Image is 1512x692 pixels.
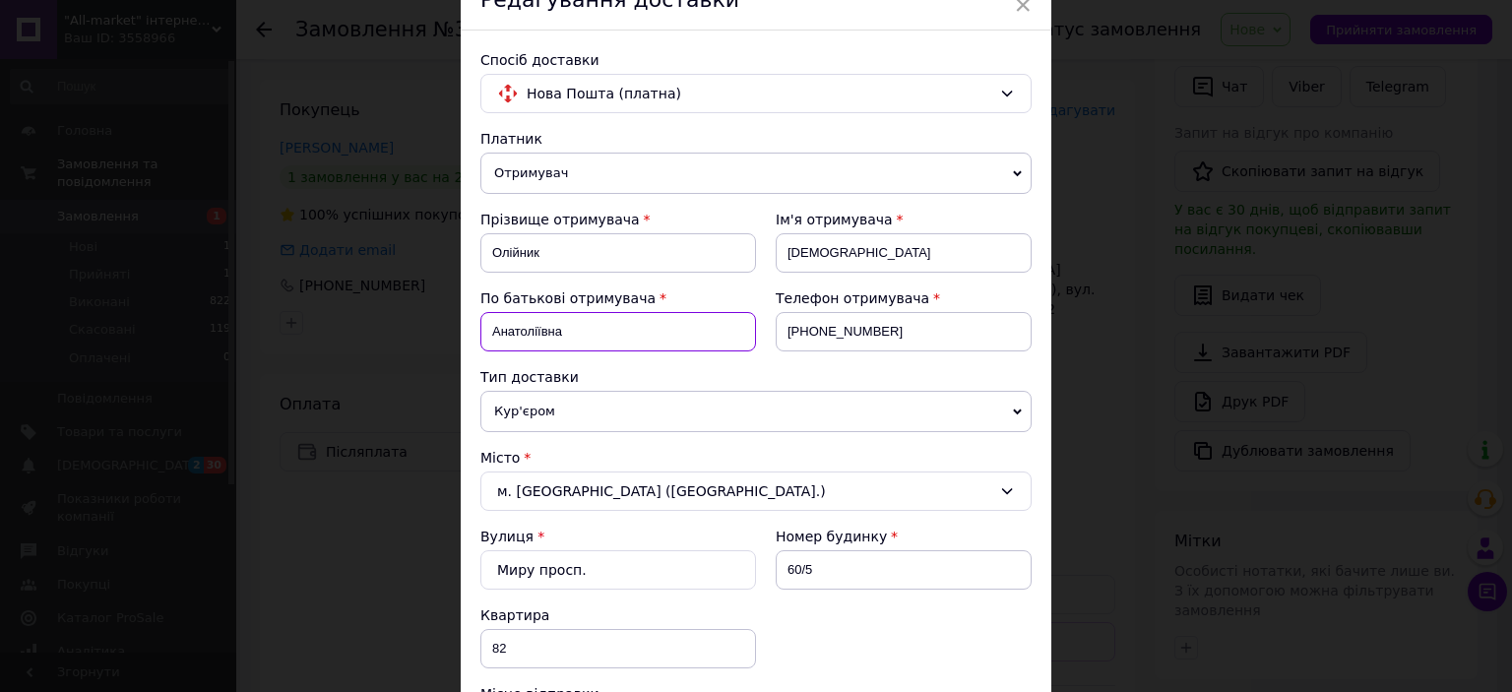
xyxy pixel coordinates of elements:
[480,391,1032,432] span: Кур'єром
[480,290,656,306] span: По батькові отримувача
[480,607,549,623] span: Квартира
[776,290,929,306] span: Телефон отримувача
[480,369,579,385] span: Тип доставки
[480,153,1032,194] span: Отримувач
[527,83,991,104] span: Нова Пошта (платна)
[480,212,640,227] span: Прізвище отримувача
[480,472,1032,511] div: м. [GEOGRAPHIC_DATA] ([GEOGRAPHIC_DATA].)
[480,131,542,147] span: Платник
[480,529,534,544] label: Вулиця
[480,50,1032,70] div: Спосіб доставки
[776,212,893,227] span: Ім'я отримувача
[480,448,1032,468] div: Місто
[776,312,1032,351] input: +380
[776,529,887,544] span: Номер будинку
